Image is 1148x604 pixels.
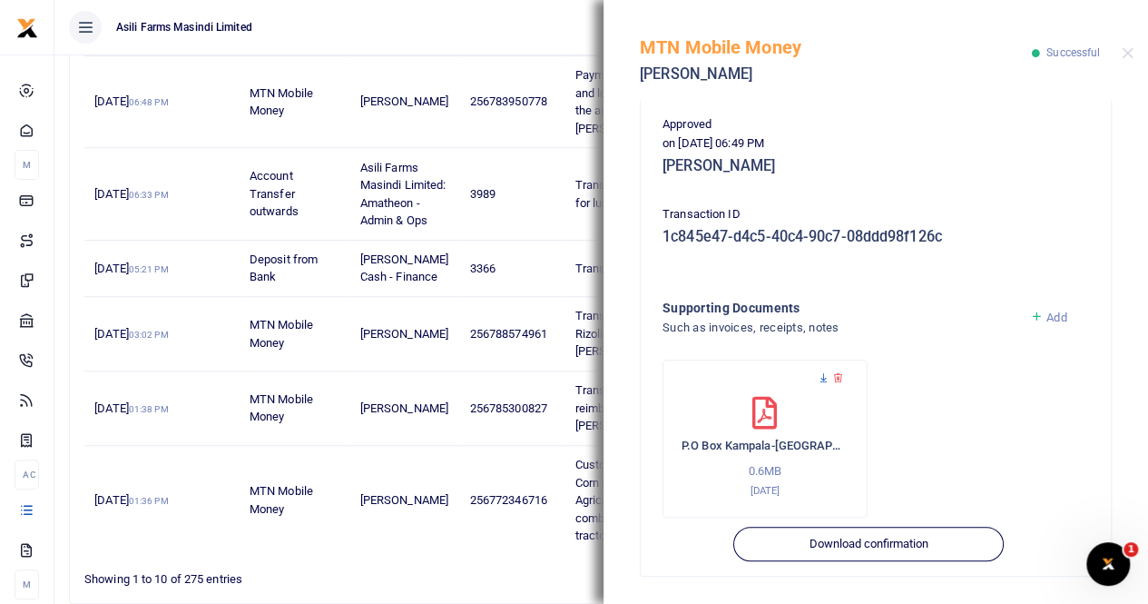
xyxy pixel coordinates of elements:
span: [DATE] [94,327,168,341]
p: Transaction ID [662,205,1089,224]
button: Download confirmation [733,527,1003,561]
span: [DATE] [94,94,168,108]
span: 256783950778 [470,94,547,108]
img: logo-small [16,17,38,39]
span: Asili Farms Masindi Limited: Amatheon - Admin & Ops [360,161,446,228]
small: [DATE] [750,484,780,497]
h5: 1c845e47-d4c5-40c4-90c7-08ddd98f126c [662,228,1089,246]
span: Successful [1046,46,1100,59]
small: 01:36 PM [129,496,169,506]
span: Customs clearance for Corn and soya headers Agriculture equipment combine sprayer tractor [574,458,693,542]
span: 256788574961 [470,327,547,341]
span: Asili Farms Masindi Limited [109,19,260,35]
span: Transportation of Rizolic cleanspray and [PERSON_NAME] [574,309,691,358]
small: 06:48 PM [129,97,169,107]
span: 3989 [470,187,496,201]
small: 03:02 PM [129,330,169,340]
span: [PERSON_NAME] [360,94,448,108]
span: MTN Mobile Money [250,318,313,350]
h4: Supporting Documents [662,298,1016,318]
span: Deposit from Bank [250,252,318,284]
span: 256772346716 [470,493,547,507]
iframe: Intercom live chat [1086,542,1130,586]
small: 01:38 PM [129,404,169,414]
span: 256785300827 [470,401,547,415]
small: 05:21 PM [129,264,169,274]
p: 0.6MB [682,462,849,481]
span: [PERSON_NAME] Cash - Finance [360,252,448,284]
span: MTN Mobile Money [250,86,313,118]
span: [PERSON_NAME] [360,401,448,415]
div: Showing 1 to 10 of 275 entries [84,560,508,589]
span: [DATE] [94,493,168,507]
span: Account Transfer outwards [250,169,299,218]
span: [PERSON_NAME] [360,327,448,341]
span: Transport reimbursement to [PERSON_NAME] [574,383,667,432]
small: 06:33 PM [129,190,169,200]
h6: P.O Box Kampala-[GEOGRAPHIC_DATA], [GEOGRAPHIC_DATA] Next to URA-1_compressed [682,439,849,453]
li: M [15,150,39,180]
span: [DATE] [94,401,168,415]
span: [DATE] [94,262,168,275]
a: Add [1030,311,1067,324]
h5: MTN Mobile Money [640,36,1032,58]
h4: Such as invoices, receipts, notes [662,318,1016,338]
span: 3366 [470,262,496,275]
h5: [PERSON_NAME] [662,157,1089,175]
li: Ac [15,460,39,490]
button: Close [1122,47,1133,59]
li: M [15,569,39,599]
span: Add [1046,311,1066,324]
span: MTN Mobile Money [250,484,313,516]
span: Transaction Deposit [574,262,681,275]
span: Payment for offloading and loading spares at the airport to [PERSON_NAME] [574,68,694,135]
a: logo-small logo-large logo-large [16,20,38,34]
span: [PERSON_NAME] [360,493,448,507]
span: MTN Mobile Money [250,392,313,424]
span: 1 [1123,542,1138,557]
p: on [DATE] 06:49 PM [662,134,1089,153]
span: Transfer to Amatheon for lunch for visitor [574,178,689,210]
div: P.O Box Kampala-Uganda, Nakawa Next to URA-1_compressed [662,360,868,518]
span: [DATE] [94,187,168,201]
h5: [PERSON_NAME] [640,65,1032,84]
p: Approved [662,115,1089,134]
